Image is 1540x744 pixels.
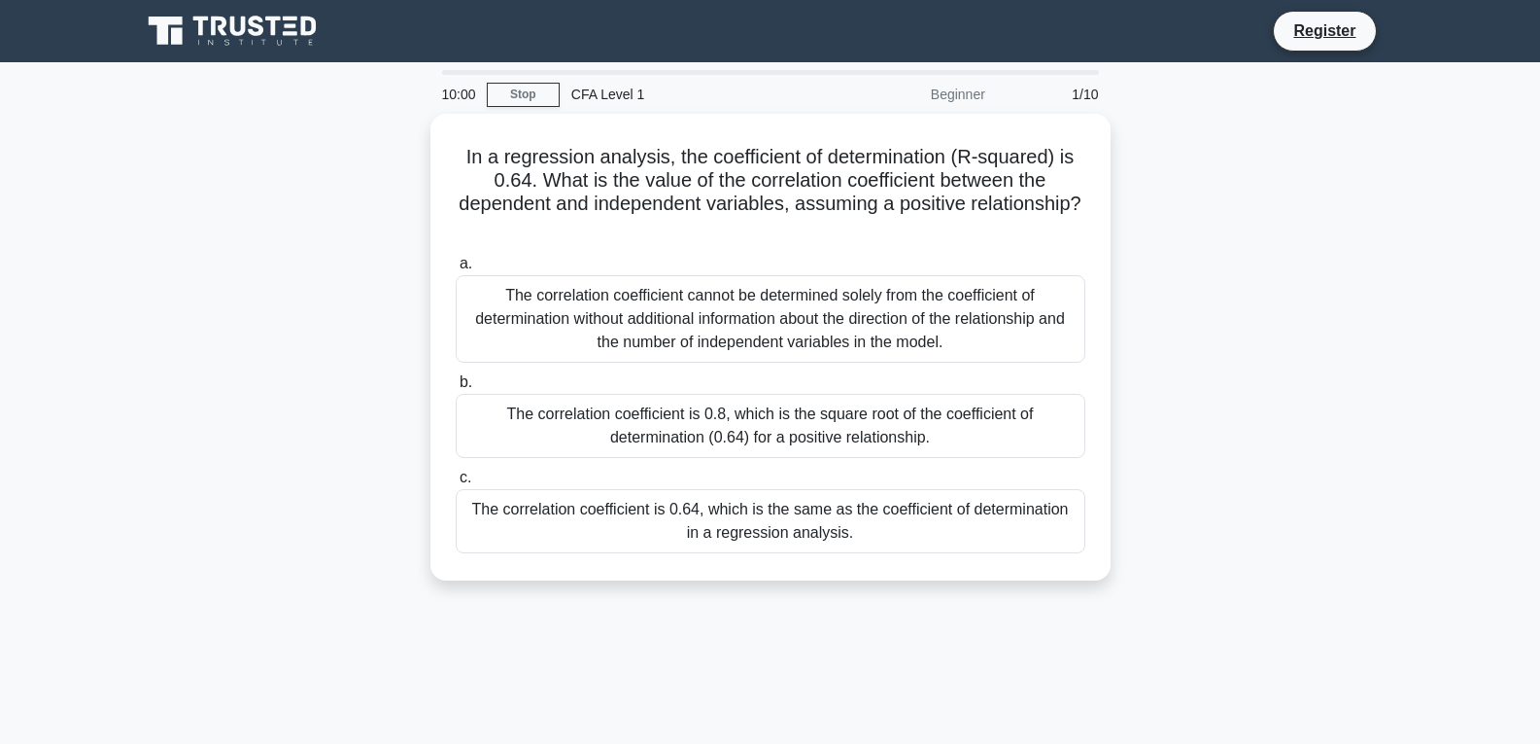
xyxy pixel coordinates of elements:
div: The correlation coefficient is 0.64, which is the same as the coefficient of determination in a r... [456,489,1085,553]
div: The correlation coefficient cannot be determined solely from the coefficient of determination wit... [456,275,1085,363]
span: a. [460,255,472,271]
h5: In a regression analysis, the coefficient of determination (R-squared) is 0.64. What is the value... [454,145,1087,240]
a: Register [1282,18,1367,43]
div: The correlation coefficient is 0.8, which is the square root of the coefficient of determination ... [456,394,1085,458]
a: Stop [487,83,560,107]
div: CFA Level 1 [560,75,827,114]
span: c. [460,469,471,485]
span: b. [460,373,472,390]
div: 1/10 [997,75,1111,114]
div: Beginner [827,75,997,114]
div: 10:00 [430,75,487,114]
